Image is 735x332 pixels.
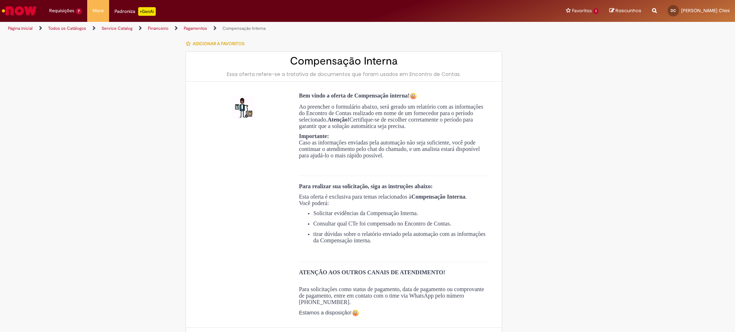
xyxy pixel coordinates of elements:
[681,8,730,14] span: [PERSON_NAME] Chini
[615,7,641,14] span: Rascunhos
[76,8,82,14] span: 7
[193,71,495,78] div: Essa oferta refere-se a tratativa de documentos que foram usados em Encontro de Contas.
[299,309,489,317] p: Estamos a disposição!
[49,7,74,14] span: Requisições
[593,8,599,14] span: 1
[313,220,451,227] span: Consultar qual CTe foi compensado no Encontro de Contas.
[223,25,266,31] a: Compensação Interna
[48,25,86,31] a: Todos os Catálogos
[299,183,433,189] span: Para realizar sua solicitação, siga as instruções abaixo:
[299,93,419,99] span: Bem vindo a oferta de Compensação interna!
[148,25,168,31] a: Financeiro
[114,7,156,16] div: Padroniza
[186,36,248,51] button: Adicionar a Favoritos
[5,22,484,35] ul: Trilhas de página
[411,194,465,200] strong: Compensação Interna
[609,8,641,14] a: Rascunhos
[328,117,350,123] strong: Atenção!
[102,25,132,31] a: Service Catalog
[299,194,467,206] span: Esta oferta é exclusiva para temas relacionados à . Você poderá:
[193,41,244,47] span: Adicionar a Favoritos
[193,55,495,67] h2: Compensação Interna
[138,7,156,16] p: +GenAi
[184,25,207,31] a: Pagamentos
[410,93,417,100] img: Sorriso
[93,7,104,14] span: More
[671,8,676,13] span: DC
[299,139,480,158] span: Caso as informações enviadas pela automação não seja suficiente, você pode continuar o atendiment...
[299,269,445,275] span: ATENÇÃO AOS OUTROS CANAIS DE ATENDIMENTO!
[352,309,359,317] img: Sorriso
[313,231,486,243] span: tirar dúvidas sobre o relatório enviado pela automação com as informações da Compensação interna.
[1,4,38,18] img: ServiceNow
[572,7,592,14] span: Favoritos
[299,133,329,139] span: Importante:
[299,104,483,129] span: Ao preencher o formulário abaixo, será gerado um relatório com as informações do Encontro de Cont...
[232,96,255,119] img: Compensação Interna
[313,210,418,216] span: Solicitar evidências da Compensação Interna.
[8,25,33,31] a: Página inicial
[299,286,484,305] span: Para solicitações como status de pagamento, data de pagamento ou comprovante de pagamento, entre ...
